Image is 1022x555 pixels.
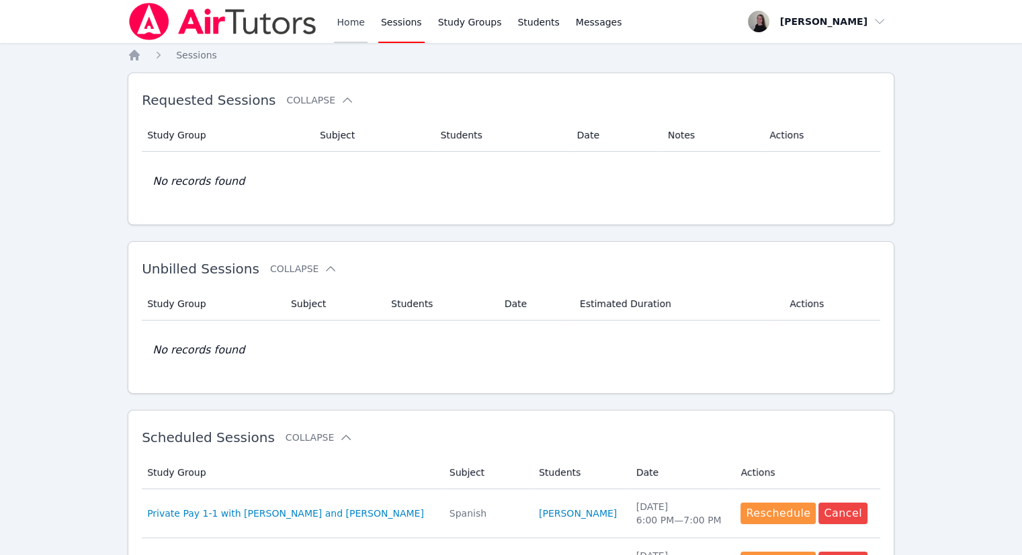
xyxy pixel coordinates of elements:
th: Date [628,456,733,489]
th: Subject [441,456,531,489]
a: Private Pay 1-1 with [PERSON_NAME] and [PERSON_NAME] [147,507,424,520]
button: Collapse [286,431,353,444]
th: Study Group [142,119,312,152]
div: Spanish [450,507,523,520]
span: Scheduled Sessions [142,429,275,445]
tr: Private Pay 1-1 with [PERSON_NAME] and [PERSON_NAME]Spanish[PERSON_NAME][DATE]6:00 PM—7:00 PMResc... [142,489,880,538]
th: Date [497,288,572,321]
button: Collapse [270,262,337,275]
td: No records found [142,321,880,380]
th: Notes [660,119,762,152]
span: Messages [576,15,622,29]
th: Actions [761,119,880,152]
th: Students [383,288,497,321]
button: Cancel [818,503,867,524]
nav: Breadcrumb [128,48,894,62]
th: Students [432,119,568,152]
span: Requested Sessions [142,92,275,108]
th: Actions [732,456,880,489]
img: Air Tutors [128,3,318,40]
th: Estimated Duration [572,288,781,321]
th: Actions [781,288,880,321]
th: Study Group [142,456,441,489]
a: Sessions [176,48,217,62]
th: Date [569,119,660,152]
div: [DATE] 6:00 PM — 7:00 PM [636,500,725,527]
span: Unbilled Sessions [142,261,259,277]
td: No records found [142,152,880,211]
th: Students [531,456,628,489]
th: Study Group [142,288,283,321]
a: [PERSON_NAME] [539,507,617,520]
th: Subject [283,288,383,321]
span: Sessions [176,50,217,60]
th: Subject [312,119,433,152]
button: Collapse [286,93,353,107]
button: Reschedule [740,503,816,524]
